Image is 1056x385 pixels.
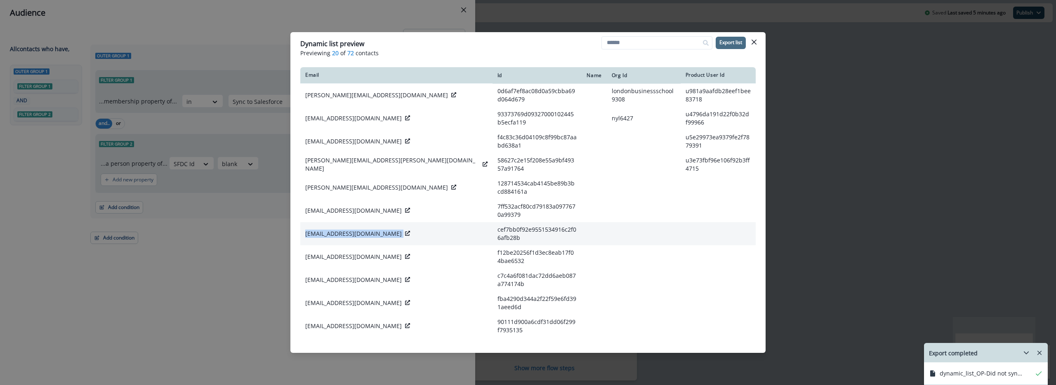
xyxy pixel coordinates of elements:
td: 0d6af7ef8ac08d0a59cbba69d064d679 [493,84,582,107]
p: [EMAIL_ADDRESS][DOMAIN_NAME] [305,207,402,215]
td: u3e73fbf96e106f92b3ff4715 [681,153,756,176]
td: f12be20256f1d3ec8eab17f04bae6532 [493,245,582,268]
td: 128714534cab4145be89b3bcd884161a [493,176,582,199]
p: [EMAIL_ADDRESS][DOMAIN_NAME] [305,253,402,261]
p: [PERSON_NAME][EMAIL_ADDRESS][DOMAIN_NAME] [305,183,448,192]
button: Export list [716,37,746,49]
td: 58627c2e15f208e55a9bf49357a91764 [493,153,582,176]
td: u5e29973ea9379fe2f7879391 [681,130,756,153]
div: Name [587,72,601,79]
td: f4c83c36d04109c8f99bc87aabd638a1 [493,130,582,153]
button: hide-exports [1020,347,1033,359]
td: 7ff532acf80cd79183a0977670a99379 [493,199,582,222]
td: 93373769d09327000102445b5ecfa119 [493,107,582,130]
td: cef7bb0f92e9551534916c2f06afb28b [493,222,582,245]
p: [EMAIL_ADDRESS][DOMAIN_NAME] [305,276,402,284]
div: hide-exports [924,362,1048,385]
button: Remove-exports [1033,347,1046,359]
div: Id [497,72,577,79]
p: [EMAIL_ADDRESS][DOMAIN_NAME] [305,299,402,307]
td: nyl6427 [607,107,681,130]
td: fba4290d344a2f22f59e6fd391aeed6d [493,291,582,315]
span: 20 [332,49,339,57]
p: [EMAIL_ADDRESS][DOMAIN_NAME] [305,137,402,146]
span: 72 [347,49,354,57]
td: londonbusinessschool9308 [607,84,681,107]
button: Close [747,35,761,49]
div: Email [305,72,488,78]
p: [EMAIL_ADDRESS][DOMAIN_NAME] [305,230,402,238]
p: [PERSON_NAME][EMAIL_ADDRESS][PERSON_NAME][DOMAIN_NAME] [305,156,479,173]
p: dynamic_list_OP-Did not sync to SFDC [DATE]11.16.40 AM [940,369,1022,378]
td: 90111d900a6cdf31dd06f299f7935135 [493,315,582,338]
p: [EMAIL_ADDRESS][DOMAIN_NAME] [305,322,402,330]
td: u981a9aafdb28eef1bee83718 [681,84,756,107]
div: Product User Id [686,72,751,78]
p: Dynamic list preview [300,39,364,49]
p: [EMAIL_ADDRESS][DOMAIN_NAME] [305,114,402,122]
p: Export list [719,40,742,45]
td: c7c4a6f081dac72dd6aeb087a774174b [493,268,582,291]
button: hide-exports [1013,343,1030,362]
p: Export completed [929,349,978,357]
div: Org Id [612,72,676,79]
td: u4796da191d22f0b32df99966 [681,107,756,130]
p: Previewing of contacts [300,49,756,57]
p: [PERSON_NAME][EMAIL_ADDRESS][DOMAIN_NAME] [305,91,448,99]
